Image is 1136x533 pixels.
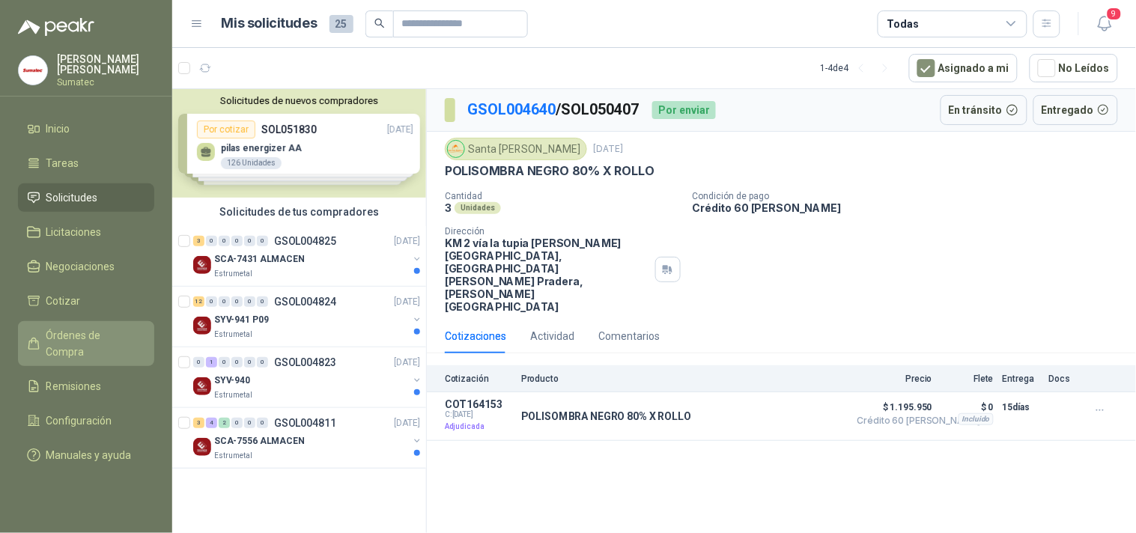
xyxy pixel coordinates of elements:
p: KM 2 vía la tupia [PERSON_NAME][GEOGRAPHIC_DATA], [GEOGRAPHIC_DATA][PERSON_NAME] Pradera , [PERSO... [445,237,649,313]
a: Cotizar [18,287,154,315]
div: 0 [231,236,243,246]
span: Tareas [46,155,79,171]
div: 1 - 4 de 4 [821,56,897,80]
div: 4 [206,418,217,428]
span: Remisiones [46,378,102,395]
p: Producto [521,374,848,384]
div: 3 [193,236,204,246]
p: GSOL004825 [274,236,336,246]
div: 0 [219,296,230,307]
span: 9 [1106,7,1123,21]
p: Estrumetal [214,268,252,280]
p: 15 días [1003,398,1040,416]
button: 9 [1091,10,1118,37]
button: Entregado [1033,95,1119,125]
a: Solicitudes [18,183,154,212]
p: SCA-7556 ALMACEN [214,434,305,448]
a: Negociaciones [18,252,154,281]
span: Crédito 60 [PERSON_NAME] [857,416,932,425]
p: Condición de pago [693,191,1130,201]
a: 12 0 0 0 0 0 GSOL004824[DATE] Company LogoSYV-941 P09Estrumetal [193,293,423,341]
p: [DATE] [395,234,420,249]
img: Logo peakr [18,18,94,36]
div: Unidades [455,202,501,214]
p: SYV-941 P09 [214,313,269,327]
div: Actividad [530,328,574,344]
div: 0 [244,418,255,428]
p: [DATE] [395,295,420,309]
div: Cotizaciones [445,328,506,344]
p: Precio [857,374,932,384]
span: Negociaciones [46,258,115,275]
p: SCA-7431 ALMACEN [214,252,305,266]
p: GSOL004811 [274,418,336,428]
p: [DATE] [395,356,420,370]
div: 0 [206,296,217,307]
span: search [374,18,385,28]
div: 0 [219,236,230,246]
div: 0 [206,236,217,246]
img: Company Logo [19,56,47,85]
div: 0 [257,418,268,428]
div: Comentarios [598,328,660,344]
div: Santa [PERSON_NAME] [445,138,587,160]
div: 1 [206,357,217,368]
div: 0 [193,357,204,368]
p: / SOL050407 [467,98,640,121]
div: 0 [219,357,230,368]
img: Company Logo [193,317,211,335]
a: GSOL004640 [467,100,556,118]
div: 0 [231,296,243,307]
p: Crédito 60 [PERSON_NAME] [693,201,1130,214]
a: Licitaciones [18,218,154,246]
span: Configuración [46,412,112,429]
a: 3 0 0 0 0 0 GSOL004825[DATE] Company LogoSCA-7431 ALMACENEstrumetal [193,232,423,280]
img: Company Logo [193,256,211,274]
div: Incluido [959,413,994,425]
a: Manuales y ayuda [18,441,154,469]
span: Órdenes de Compra [46,327,140,360]
span: Manuales y ayuda [46,447,132,463]
p: Estrumetal [214,450,252,462]
div: 0 [244,236,255,246]
span: $ 1.195.950 [857,398,932,416]
span: 25 [329,15,353,33]
span: C: [DATE] [445,410,512,419]
div: 2 [219,418,230,428]
p: COT164153 [445,398,512,410]
p: GSOL004823 [274,357,336,368]
p: POLISOMBRA NEGRO 80% X ROLLO [445,163,654,179]
p: Cotización [445,374,512,384]
h1: Mis solicitudes [222,13,318,34]
p: SYV-940 [214,374,250,388]
button: Asignado a mi [909,54,1018,82]
div: Solicitudes de nuevos compradoresPor cotizarSOL051830[DATE] pilas energizer AA126 UnidadesPor cot... [172,89,426,198]
div: 0 [257,296,268,307]
img: Company Logo [193,438,211,456]
p: Estrumetal [214,389,252,401]
p: Docs [1049,374,1079,384]
div: 12 [193,296,204,307]
p: POLISOMBRA NEGRO 80% X ROLLO [521,410,691,422]
p: Adjudicada [445,419,512,434]
p: Sumatec [57,78,154,87]
div: 0 [244,357,255,368]
a: Configuración [18,406,154,435]
span: Cotizar [46,293,81,309]
button: Solicitudes de nuevos compradores [178,95,420,106]
div: 0 [257,357,268,368]
div: 0 [257,236,268,246]
p: [DATE] [593,142,623,156]
div: 0 [231,357,243,368]
p: Flete [941,374,994,384]
a: Tareas [18,149,154,177]
span: Inicio [46,121,70,137]
span: Solicitudes [46,189,98,206]
span: Licitaciones [46,224,102,240]
p: 3 [445,201,452,214]
a: Inicio [18,115,154,143]
div: Todas [887,16,919,32]
div: 0 [231,418,243,428]
p: Cantidad [445,191,681,201]
img: Company Logo [448,141,464,157]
